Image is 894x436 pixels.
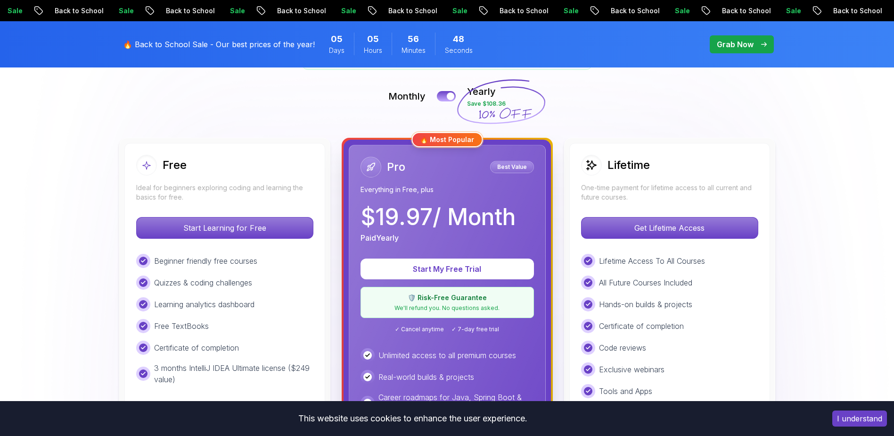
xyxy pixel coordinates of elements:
[581,217,758,239] button: Get Lifetime Access
[451,326,499,333] span: ✓ 7-day free trial
[329,46,344,55] span: Days
[123,39,315,50] p: 🔥 Back to School Sale - Our best prices of the year!
[453,33,464,46] span: 48 Seconds
[408,33,419,46] span: 56 Minutes
[443,6,474,16] p: Sale
[136,223,313,233] a: Start Learning for Free
[607,158,650,173] h2: Lifetime
[154,342,239,353] p: Certificate of completion
[378,392,534,414] p: Career roadmaps for Java, Spring Boot & DevOps
[581,183,758,202] p: One-time payment for lifetime access to all current and future courses.
[367,33,379,46] span: 5 Hours
[395,326,444,333] span: ✓ Cancel anytime
[832,411,887,427] button: Accept cookies
[331,33,343,46] span: 5 Days
[602,6,666,16] p: Back to School
[445,46,473,55] span: Seconds
[137,218,313,238] p: Start Learning for Free
[361,185,534,194] p: Everything in Free, plus
[581,223,758,233] a: Get Lifetime Access
[599,342,646,353] p: Code reviews
[157,6,221,16] p: Back to School
[599,364,664,375] p: Exclusive webinars
[491,6,555,16] p: Back to School
[361,232,399,243] p: Paid Yearly
[154,277,252,288] p: Quizzes & coding challenges
[388,90,426,103] p: Monthly
[361,259,534,279] button: Start My Free Trial
[372,263,523,275] p: Start My Free Trial
[154,362,313,385] p: 3 months IntelliJ IDEA Ultimate license ($249 value)
[221,6,251,16] p: Sale
[154,299,254,310] p: Learning analytics dashboard
[599,320,684,332] p: Certificate of completion
[332,6,362,16] p: Sale
[378,371,474,383] p: Real-world builds & projects
[717,39,754,50] p: Grab Now
[7,408,818,429] div: This website uses cookies to enhance the user experience.
[154,255,257,267] p: Beginner friendly free courses
[367,304,528,312] p: We'll refund you. No questions asked.
[492,162,533,172] p: Best Value
[46,6,110,16] p: Back to School
[555,6,585,16] p: Sale
[361,264,534,274] a: Start My Free Trial
[110,6,140,16] p: Sale
[268,6,332,16] p: Back to School
[387,159,405,175] h2: Pro
[599,299,692,310] p: Hands-on builds & projects
[582,218,758,238] p: Get Lifetime Access
[367,293,528,302] p: 🛡️ Risk-Free Guarantee
[378,350,516,361] p: Unlimited access to all premium courses
[777,6,807,16] p: Sale
[136,183,313,202] p: Ideal for beginners exploring coding and learning the basics for free.
[379,6,443,16] p: Back to School
[666,6,696,16] p: Sale
[163,158,187,173] h2: Free
[599,255,705,267] p: Lifetime Access To All Courses
[402,46,426,55] span: Minutes
[599,277,692,288] p: All Future Courses Included
[599,386,652,397] p: Tools and Apps
[824,6,888,16] p: Back to School
[154,320,209,332] p: Free TextBooks
[361,206,516,228] p: $ 19.97 / Month
[136,217,313,239] button: Start Learning for Free
[364,46,382,55] span: Hours
[713,6,777,16] p: Back to School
